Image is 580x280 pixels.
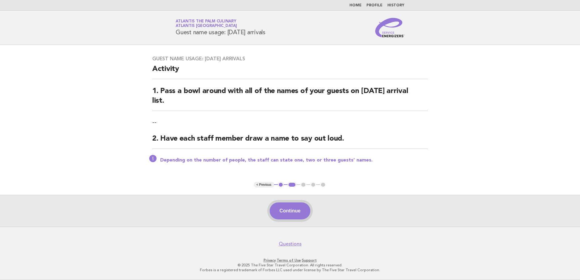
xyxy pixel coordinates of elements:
[176,19,237,28] a: Atlantis The Palm CulinaryAtlantis [GEOGRAPHIC_DATA]
[270,202,310,219] button: Continue
[288,182,296,188] button: 2
[254,182,274,188] button: < Previous
[104,263,476,268] p: © 2025 The Five Star Travel Corporation. All rights reserved.
[264,258,276,262] a: Privacy
[152,64,428,79] h2: Activity
[152,56,428,62] h3: Guest name usage: [DATE] arrivals
[160,157,428,163] p: Depending on the number of people, the staff can state one, two or three guests’ names.
[104,258,476,263] p: · ·
[375,18,404,37] img: Service Energizers
[152,134,428,149] h2: 2. Have each staff member draw a name to say out loud.
[152,86,428,111] h2: 1. Pass a bowl around with all of the names of your guests on [DATE] arrival list.
[387,4,404,7] a: History
[302,258,317,262] a: Support
[176,24,237,28] span: Atlantis [GEOGRAPHIC_DATA]
[104,268,476,272] p: Forbes is a registered trademark of Forbes LLC used under license by The Five Star Travel Corpora...
[176,20,265,35] h1: Guest name usage: [DATE] arrivals
[349,4,362,7] a: Home
[366,4,383,7] a: Profile
[152,118,428,127] p: --
[279,241,302,247] a: Questions
[277,258,301,262] a: Terms of Use
[278,182,284,188] button: 1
